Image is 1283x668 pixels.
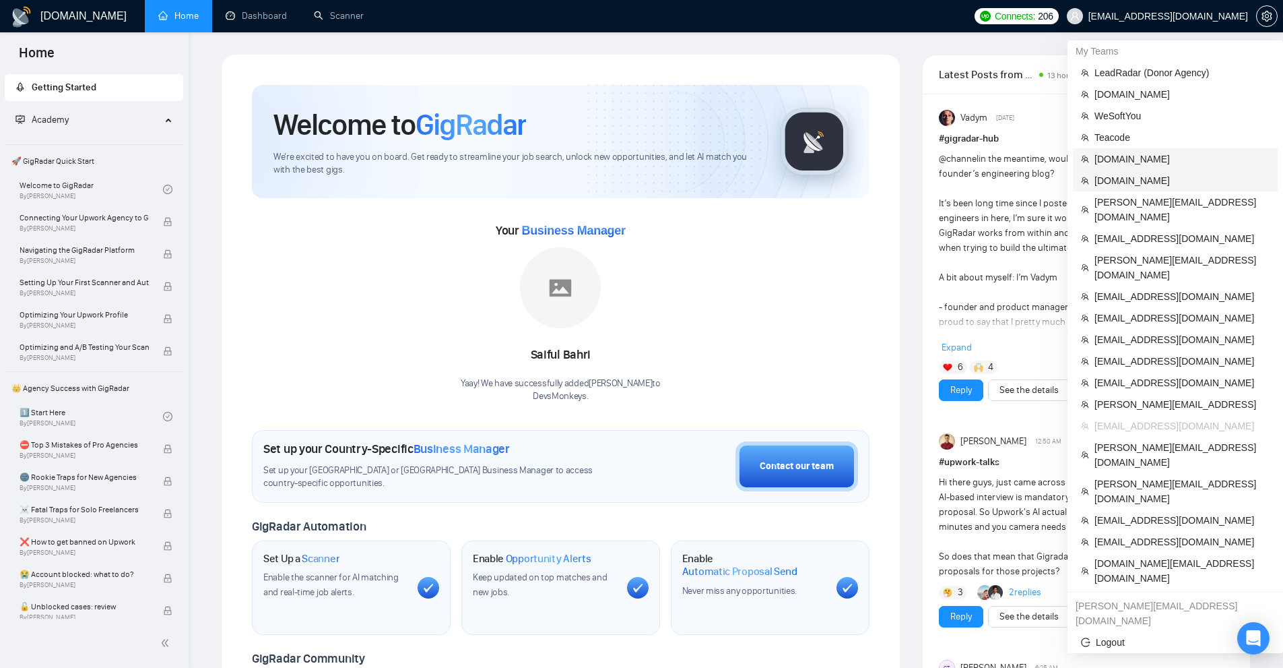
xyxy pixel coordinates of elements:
span: rocket [15,82,25,92]
span: Navigating the GigRadar Platform [20,243,149,257]
span: lock [163,509,172,518]
span: [PERSON_NAME] [960,434,1026,449]
img: gigradar-logo.png [781,108,848,175]
div: Open Intercom Messenger [1237,622,1270,655]
span: team [1081,357,1089,365]
a: Welcome to GigRadarBy[PERSON_NAME] [20,175,163,204]
span: Keep updated on top matches and new jobs. [473,572,607,598]
span: lock [163,217,172,226]
span: 🚀 GigRadar Quick Start [6,148,182,175]
span: 6 [958,361,963,374]
span: [PERSON_NAME][EMAIL_ADDRESS] [1094,397,1270,412]
span: Home [8,43,65,71]
span: By [PERSON_NAME] [20,516,149,524]
span: Business Manager [414,442,510,456]
span: [DOMAIN_NAME] [1094,173,1270,188]
a: 1️⃣ Start HereBy[PERSON_NAME] [20,402,163,431]
span: team [1081,451,1089,459]
span: By [PERSON_NAME] [20,613,149,621]
span: team [1081,90,1089,98]
span: lock [163,574,172,583]
span: By [PERSON_NAME] [20,484,149,492]
span: team [1081,379,1089,387]
button: Contact our team [735,442,858,491]
span: lock [163,606,172,615]
span: [EMAIL_ADDRESS][DOMAIN_NAME] [1094,289,1270,304]
span: By [PERSON_NAME] [20,322,149,330]
span: By [PERSON_NAME] [20,354,149,362]
span: We're excited to have you on board. Get ready to streamline your job search, unlock new opportuni... [273,151,759,177]
span: By [PERSON_NAME] [20,581,149,589]
span: [PERSON_NAME][EMAIL_ADDRESS][DOMAIN_NAME] [1094,477,1270,506]
span: GigRadar [416,107,526,143]
span: Opportunity Alerts [506,552,591,566]
a: See the details [999,609,1059,624]
span: Expand [942,342,972,353]
span: lock [163,282,172,291]
div: Hi there guys, just came across Upwork project where an AI-based interview is mandatory before yo... [939,475,1175,579]
span: Teacode [1094,130,1270,145]
span: [EMAIL_ADDRESS][DOMAIN_NAME] [1094,513,1270,528]
span: Automatic Proposal Send [682,565,797,578]
span: [DOMAIN_NAME] [1094,87,1270,102]
span: logout [1081,638,1090,647]
span: team [1081,155,1089,163]
span: lock [163,541,172,551]
span: [EMAIL_ADDRESS][DOMAIN_NAME] [1094,332,1270,347]
span: 🔓 Unblocked cases: review [20,600,149,613]
span: Optimizing Your Upwork Profile [20,308,149,322]
span: [DOMAIN_NAME][EMAIL_ADDRESS][DOMAIN_NAME] [1094,556,1270,586]
span: 206 [1038,9,1053,24]
span: 4 [988,361,993,374]
span: team [1081,69,1089,77]
div: Contact our team [760,459,834,474]
a: Reply [950,383,972,398]
a: See the details [999,383,1059,398]
span: team [1081,133,1089,142]
span: Your [496,223,626,238]
span: Vadym [960,111,987,125]
span: WeSoftYou [1094,109,1270,123]
span: By [PERSON_NAME] [20,224,149,233]
span: Academy [32,114,69,125]
span: Logout [1081,635,1270,650]
span: [EMAIL_ADDRESS][DOMAIN_NAME] [1094,231,1270,246]
img: 🙌 [974,363,983,372]
button: Reply [939,606,983,628]
span: ☠️ Fatal Traps for Solo Freelancers [20,503,149,516]
span: [EMAIL_ADDRESS][DOMAIN_NAME] [1094,311,1270,326]
span: team [1081,336,1089,344]
img: Joaquin Arcardini [977,585,992,600]
button: See the details [988,379,1070,401]
span: [EMAIL_ADDRESS][DOMAIN_NAME] [1094,535,1270,549]
span: team [1081,264,1089,272]
span: Setting Up Your First Scanner and Auto-Bidder [20,276,149,289]
span: GigRadar Community [252,651,365,666]
span: Latest Posts from the GigRadar Community [939,66,1035,83]
span: user [1070,11,1080,21]
h1: Set up your Country-Specific [263,442,510,456]
div: Yaay! We have successfully added [PERSON_NAME] to [461,377,661,403]
img: Anita Lever [988,585,1003,600]
span: 🌚 Rookie Traps for New Agencies [20,470,149,484]
li: Getting Started [5,74,183,101]
span: lock [163,249,172,259]
h1: # upwork-talks [939,455,1234,470]
span: team [1081,567,1089,575]
p: DevsMonkeys . [461,390,661,403]
img: Umar Manzar [939,433,955,450]
a: homeHome [158,10,199,22]
span: team [1081,177,1089,185]
span: 😭 Account blocked: what to do? [20,568,149,581]
span: lock [163,346,172,356]
span: Optimizing and A/B Testing Your Scanner for Better Results [20,340,149,354]
span: team [1081,235,1089,243]
img: upwork-logo.png [980,11,991,22]
span: check-circle [163,185,172,194]
span: setting [1257,11,1277,22]
span: team [1081,422,1089,430]
a: dashboardDashboard [226,10,287,22]
span: lock [163,477,172,486]
span: Enable the scanner for AI matching and real-time job alerts. [263,572,399,598]
span: [EMAIL_ADDRESS][DOMAIN_NAME] [1094,375,1270,390]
